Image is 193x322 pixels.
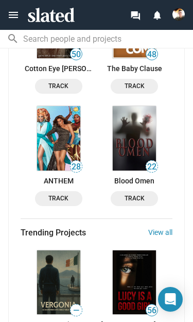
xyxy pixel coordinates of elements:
img: Blood Omen [113,106,156,170]
img: ANTHEM [37,106,80,170]
div: Open Intercom Messenger [158,287,183,312]
a: Vergonia [35,248,82,316]
span: Trending Projects [21,227,86,238]
img: Lucy Is A Good Girl [113,250,156,314]
button: Track [35,79,82,94]
span: 48 [146,49,157,60]
a: Cotton Eye [PERSON_NAME] [25,64,93,73]
mat-icon: menu [7,9,20,21]
a: Blood Omen [101,177,169,185]
a: ANTHEM [25,177,93,185]
span: 28 [71,162,82,172]
span: Track [41,193,76,204]
button: John Tolbert [168,6,189,23]
a: View all [148,228,172,236]
img: Vergonia [37,250,80,314]
mat-icon: notifications [152,10,162,20]
span: 56 [146,306,157,316]
a: Blood Omen [111,104,158,172]
button: Track [111,79,158,94]
a: Lucy Is A Good Girl [111,248,158,316]
a: ANTHEM [35,104,82,172]
span: 50 [71,49,82,60]
button: Track [35,191,82,206]
a: The Baby Clause [101,64,169,73]
span: Track [41,81,76,92]
img: John Tolbert [172,8,185,21]
mat-icon: forum [130,10,140,20]
span: — [71,306,82,315]
span: Track [117,81,152,92]
button: Track [111,191,158,206]
span: Track [117,193,152,204]
span: 22 [146,162,157,172]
